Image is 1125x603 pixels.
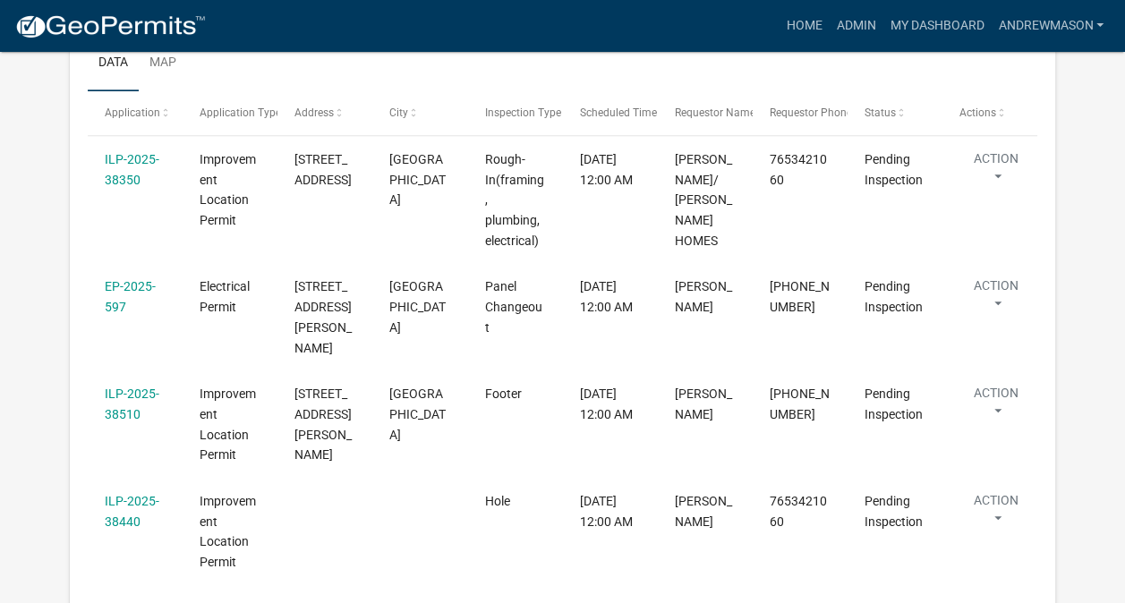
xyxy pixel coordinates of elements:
span: Footer [484,386,521,401]
datatable-header-cell: Requestor Name [657,91,752,134]
a: ILP-2025-38350 [105,152,159,187]
button: Action [959,149,1033,194]
span: Electrical Permit [200,279,250,314]
span: Improvement Location Permit [200,386,256,462]
span: MARTINSVILLE [389,386,446,442]
datatable-header-cell: Application [88,91,183,134]
span: Pending Inspection [865,279,923,314]
a: Data [88,35,139,92]
span: MARTINSVILLE [389,279,446,335]
datatable-header-cell: Application Type [183,91,277,134]
a: My Dashboard [882,9,991,43]
span: 2116 DILLMAN RD [294,386,352,462]
span: 765-792-4012 [770,279,830,314]
span: Requestor Name [675,106,755,119]
span: Scheduled Time [580,106,657,119]
span: 09/24/2025, 12:00 AM [580,386,633,421]
span: 7653421060 [770,152,827,187]
span: Pending Inspection [865,152,923,187]
span: 09/24/2025, 12:00 AM [580,279,633,314]
a: EP-2025-597 [105,279,156,314]
span: Improvement Location Permit [200,152,256,227]
datatable-header-cell: Inspection Type [467,91,562,134]
span: Brenda W/ LARRY GOOD HOMES [675,152,732,248]
span: 317-319-2766 [770,386,830,421]
span: Panel Changeout [484,279,541,335]
datatable-header-cell: City [372,91,467,134]
span: 09/24/2025, 12:00 AM [580,494,633,529]
button: Action [959,491,1033,536]
span: Application [105,106,160,119]
span: Improvement Location Permit [200,494,256,569]
a: Admin [829,9,882,43]
datatable-header-cell: Address [277,91,372,134]
a: AndrewMason [991,9,1111,43]
button: Action [959,384,1033,429]
span: City [389,106,408,119]
span: Actions [959,106,996,119]
datatable-header-cell: Scheduled Time [562,91,657,134]
a: Map [139,35,187,92]
span: William Walls [675,279,732,314]
span: Address [294,106,334,119]
span: Hole [484,494,509,508]
a: ILP-2025-38510 [105,386,159,421]
span: Application Type [200,106,281,119]
span: Requestor Phone [770,106,852,119]
span: MOORESVILLE [389,152,446,208]
span: 2360 PUMPKINVINE HILL RD [294,279,352,354]
button: Action [959,276,1033,321]
span: Inspection Type [484,106,560,119]
span: Chad Fletcher [675,386,732,421]
datatable-header-cell: Actions [942,91,1037,134]
a: Home [779,9,829,43]
span: 09/24/2025, 12:00 AM [580,152,633,187]
span: 10781 N GASBURG RD [294,152,352,187]
span: Pending Inspection [865,386,923,421]
span: MIKE FRIES [675,494,732,529]
datatable-header-cell: Status [848,91,942,134]
span: 7653421060 [770,494,827,529]
span: Rough-In(framing, plumbing,electrical) [484,152,543,248]
datatable-header-cell: Requestor Phone [753,91,848,134]
span: Status [865,106,896,119]
span: Pending Inspection [865,494,923,529]
a: ILP-2025-38440 [105,494,159,529]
